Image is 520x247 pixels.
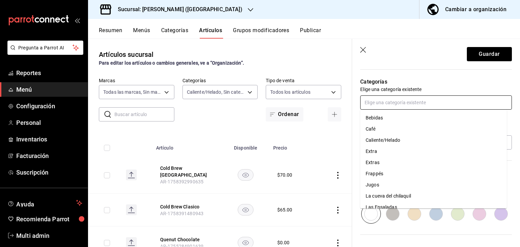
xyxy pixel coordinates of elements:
[16,102,82,111] span: Configuración
[334,207,341,214] button: actions
[360,190,507,202] li: La cueva del chilaquil
[99,49,153,60] div: Artículos sucursal
[266,107,303,121] button: Ordenar
[445,5,506,14] div: Cambiar a organización
[266,78,341,83] label: Tipo de venta
[16,85,82,94] span: Menú
[360,86,512,93] p: Elige una categoría existente
[16,199,73,207] span: Ayuda
[270,89,310,95] span: Todos los artículos
[160,203,214,210] button: edit-product-location
[99,27,122,39] button: Resumen
[199,27,222,39] button: Artículos
[277,239,290,246] div: $ 0.00
[161,27,189,39] button: Categorías
[360,168,507,179] li: Frappés
[269,135,315,157] th: Precio
[5,49,83,56] a: Pregunta a Parrot AI
[16,68,82,77] span: Reportes
[160,165,214,178] button: edit-product-location
[360,202,507,213] li: Las Ensaladas
[233,27,289,39] button: Grupos modificadores
[334,240,341,246] button: actions
[160,236,214,243] button: edit-product-location
[187,89,245,95] span: Caliente/Helado, Sin categoría
[152,135,222,157] th: Artículo
[360,123,507,135] li: Café
[360,146,507,157] li: Extra
[7,41,83,55] button: Pregunta a Parrot AI
[99,60,244,66] strong: Para editar los artículos o cambios generales, ve a “Organización”.
[277,172,292,178] div: $ 70.00
[360,157,507,168] li: Extras
[360,95,512,110] input: Elige una categoría existente
[133,27,150,39] button: Menús
[360,135,507,146] li: Caliente/Helado
[222,135,269,157] th: Disponible
[16,231,82,240] span: Multi admin
[16,118,82,127] span: Personal
[16,168,82,177] span: Suscripción
[112,5,242,14] h3: Sucursal: [PERSON_NAME] ([GEOGRAPHIC_DATA])
[16,151,82,160] span: Facturación
[99,27,520,39] div: navigation tabs
[16,215,82,224] span: Recomienda Parrot
[334,172,341,179] button: actions
[16,135,82,144] span: Inventarios
[360,112,507,123] li: Bebidas
[160,211,203,216] span: AR-1758391480943
[74,18,80,23] button: open_drawer_menu
[114,108,174,121] input: Buscar artículo
[18,44,73,51] span: Pregunta a Parrot AI
[360,179,507,190] li: Jugos
[238,204,254,216] button: availability-product
[277,206,292,213] div: $ 65.00
[182,78,258,83] label: Categorías
[467,47,512,61] button: Guardar
[300,27,321,39] button: Publicar
[360,78,512,86] p: Categorías
[160,179,203,184] span: AR-1758392990635
[103,89,162,95] span: Todas las marcas, Sin marca
[238,169,254,181] button: availability-product
[99,78,174,83] label: Marcas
